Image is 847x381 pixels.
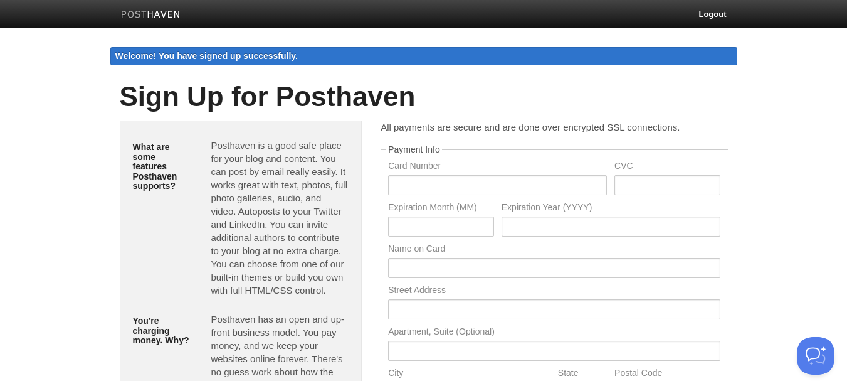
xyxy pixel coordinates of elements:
label: State [558,368,607,380]
label: Street Address [388,286,720,298]
label: Expiration Month (MM) [388,203,493,215]
label: Expiration Year (YYYY) [502,203,720,215]
img: Posthaven-bar [121,11,181,20]
label: Apartment, Suite (Optional) [388,327,720,339]
p: All payments are secure and are done over encrypted SSL connections. [381,121,727,134]
h5: What are some features Posthaven supports? [133,142,192,191]
label: Postal Code [614,368,720,380]
legend: Payment Info [386,145,442,154]
h5: You're charging money. Why? [133,316,192,345]
div: Welcome! You have signed up successfully. [110,47,737,65]
label: CVC [614,161,720,173]
iframe: Help Scout Beacon - Open [797,337,834,375]
label: Name on Card [388,244,720,256]
label: City [388,368,550,380]
p: Posthaven is a good safe place for your blog and content. You can post by email really easily. It... [211,139,349,297]
label: Card Number [388,161,607,173]
h1: Sign Up for Posthaven [120,82,728,112]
